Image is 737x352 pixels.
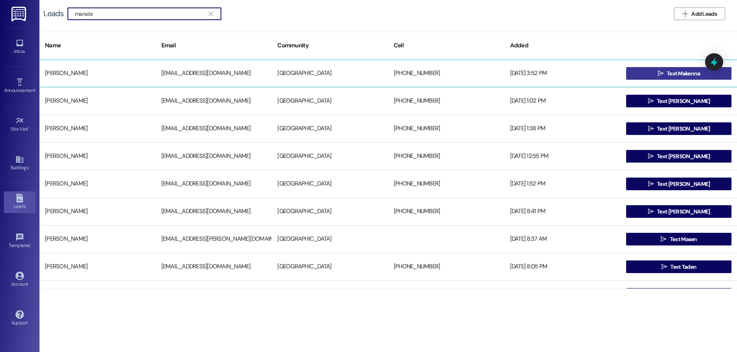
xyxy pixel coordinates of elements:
button: Text [PERSON_NAME] [626,122,731,135]
input: Search name/email/community (quotes for exact match e.g. "John Smith") [75,8,204,19]
div: Name [39,36,156,55]
div: [PERSON_NAME] [39,121,156,137]
span: Text Makenna [667,69,700,78]
div: Cell [388,36,505,55]
div: [EMAIL_ADDRESS][PERSON_NAME][DOMAIN_NAME] [156,231,272,247]
div: [GEOGRAPHIC_DATA] [272,176,388,192]
a: Support [4,308,36,329]
span: • [35,86,36,92]
div: [GEOGRAPHIC_DATA] [272,93,388,109]
div: [PERSON_NAME] [39,286,156,302]
div: [PHONE_NUMBER] [388,148,505,164]
div: [DATE] 1:52 PM [505,176,621,192]
i:  [648,181,654,187]
div: [EMAIL_ADDRESS][DOMAIN_NAME] [156,204,272,219]
div: [PHONE_NUMBER] [388,204,505,219]
span: Text [PERSON_NAME] [657,208,710,216]
button: Text [PERSON_NAME] [626,150,731,163]
div: [PERSON_NAME] [39,204,156,219]
div: Community [272,36,388,55]
div: [PERSON_NAME] [39,176,156,192]
button: Text Taden [626,260,731,273]
div: [GEOGRAPHIC_DATA] [272,231,388,247]
button: Text [PERSON_NAME] [626,178,731,190]
span: Text Masen [670,235,697,243]
div: [GEOGRAPHIC_DATA] [272,286,388,302]
button: Text [PERSON_NAME] [626,95,731,107]
div: [PHONE_NUMBER] [388,93,505,109]
div: [DATE] 12:55 PM [505,148,621,164]
button: Text [PERSON_NAME] [626,205,731,218]
div: [PERSON_NAME] [39,259,156,275]
i:  [208,11,213,17]
a: Inbox [4,36,36,58]
i:  [682,11,688,17]
span: • [30,242,32,247]
div: [DATE] 1:38 PM [505,121,621,137]
div: [DATE] 3:52 PM [505,66,621,81]
div: [EMAIL_ADDRESS][DOMAIN_NAME] [156,93,272,109]
button: Add Leads [674,7,725,20]
div: [GEOGRAPHIC_DATA] [272,66,388,81]
div: [GEOGRAPHIC_DATA] [272,148,388,164]
div: [PERSON_NAME] [39,66,156,81]
span: Text [PERSON_NAME] [657,97,710,105]
div: [EMAIL_ADDRESS][DOMAIN_NAME] [156,121,272,137]
div: [DATE] 8:41 PM [505,204,621,219]
div: [EMAIL_ADDRESS][DOMAIN_NAME] [156,286,272,302]
i:  [648,153,654,159]
span: Text [PERSON_NAME] [657,180,710,188]
span: • [28,125,30,131]
div: [EMAIL_ADDRESS][DOMAIN_NAME] [156,148,272,164]
div: [EMAIL_ADDRESS][DOMAIN_NAME] [156,66,272,81]
div: [PHONE_NUMBER] [388,259,505,275]
div: [PHONE_NUMBER] [388,66,505,81]
span: Text [PERSON_NAME] [657,125,710,133]
div: [PERSON_NAME] [39,231,156,247]
div: [GEOGRAPHIC_DATA] [272,121,388,137]
a: Account [4,269,36,290]
div: [PHONE_NUMBER] [388,176,505,192]
div: [PHONE_NUMBER] [388,121,505,137]
span: Add Leads [691,10,717,18]
a: Leads [4,191,36,213]
a: Site Visit • [4,114,36,135]
div: [GEOGRAPHIC_DATA] [272,259,388,275]
i:  [658,70,664,77]
a: Buildings [4,153,36,174]
span: Text [PERSON_NAME] [657,152,710,161]
div: [DATE] 8:05 PM [505,259,621,275]
div: [GEOGRAPHIC_DATA] [272,204,388,219]
img: ResiDesk Logo [11,7,28,21]
div: [DATE] 11:07 AM [505,286,621,302]
div: Added [505,36,621,55]
button: Clear text [204,8,217,20]
div: Email [156,36,272,55]
i:  [648,125,654,132]
span: Text Taden [670,263,696,271]
button: Text Makenna [626,67,731,80]
div: [EMAIL_ADDRESS][DOMAIN_NAME] [156,176,272,192]
div: [EMAIL_ADDRESS][DOMAIN_NAME] [156,259,272,275]
a: Templates • [4,230,36,252]
i:  [661,264,667,270]
div: [PHONE_NUMBER] [388,286,505,302]
div: [PERSON_NAME] [39,93,156,109]
i:  [660,236,666,242]
button: Text Masen [626,233,731,245]
div: [DATE] 8:37 AM [505,231,621,247]
div: [PERSON_NAME] [39,148,156,164]
button: Text [PERSON_NAME] [626,288,731,301]
div: [DATE] 1:02 PM [505,93,621,109]
div: Leads [43,9,64,18]
i:  [648,98,654,104]
i:  [648,208,654,215]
